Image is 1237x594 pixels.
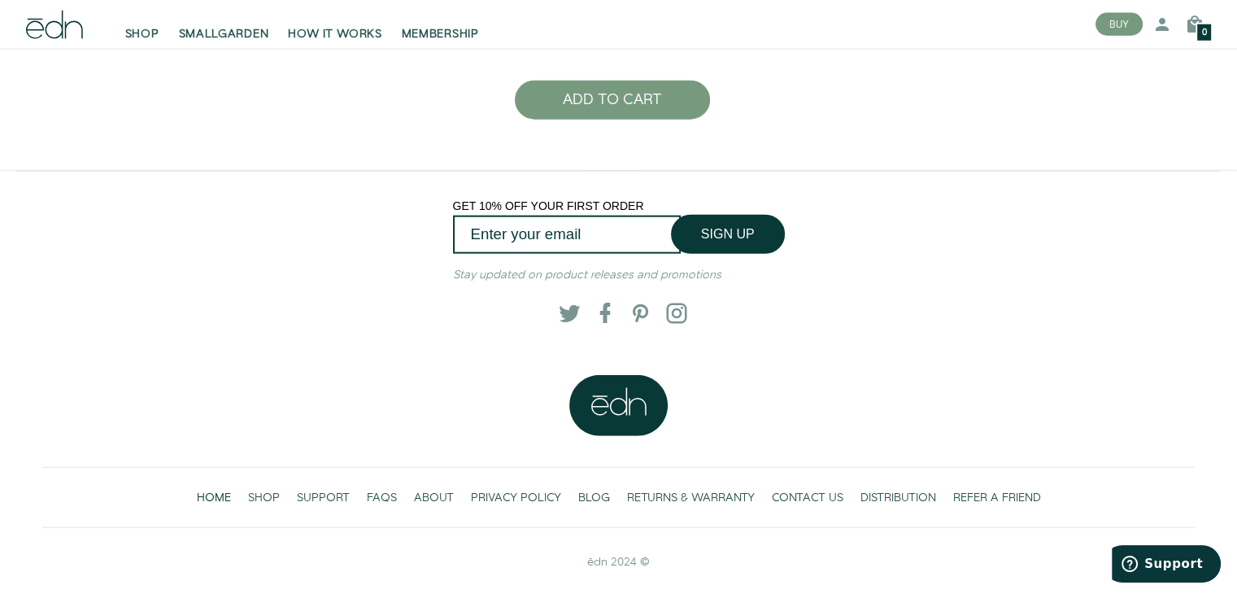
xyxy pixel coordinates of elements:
[453,199,644,212] span: GET 10% OFF YOUR FIRST ORDER
[453,216,681,254] input: Enter your email
[569,481,618,514] a: BLOG
[581,152,642,170] button: Click here
[248,490,280,506] span: SHOP
[392,7,489,42] a: MEMBERSHIP
[1202,28,1207,37] span: 0
[587,554,650,570] span: ēdn 2024 ©
[763,481,852,514] a: CONTACT US
[405,481,462,514] a: ABOUT
[239,481,288,514] a: SHOP
[471,490,561,506] span: PRIVACY POLICY
[944,481,1049,514] a: REFER A FRIEND
[1112,545,1221,586] iframe: Opens a widget where you can find more information
[179,26,269,42] span: SMALLGARDEN
[278,7,391,42] a: HOW IT WORKS
[578,490,610,506] span: BLOG
[358,481,405,514] a: FAQS
[402,26,479,42] span: MEMBERSHIP
[953,490,1041,506] span: REFER A FRIEND
[367,490,397,506] span: FAQS
[288,481,358,514] a: SUPPORT
[860,490,936,506] span: DISTRIBUTION
[1095,13,1143,36] button: BUY
[462,481,569,514] a: PRIVACY POLICY
[618,481,763,514] a: RETURNS & WARRANTY
[453,267,721,283] em: Stay updated on product releases and promotions
[188,481,239,514] a: HOME
[115,7,169,42] a: SHOP
[414,490,454,506] span: ABOUT
[515,81,710,120] button: ADD TO CART
[288,26,381,42] span: HOW IT WORKS
[169,7,279,42] a: SMALLGARDEN
[197,490,231,506] span: HOME
[627,490,755,506] span: RETURNS & WARRANTY
[772,490,843,506] span: CONTACT US
[671,215,785,254] button: SIGN UP
[125,26,159,42] span: SHOP
[852,481,944,514] a: DISTRIBUTION
[297,490,350,506] span: SUPPORT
